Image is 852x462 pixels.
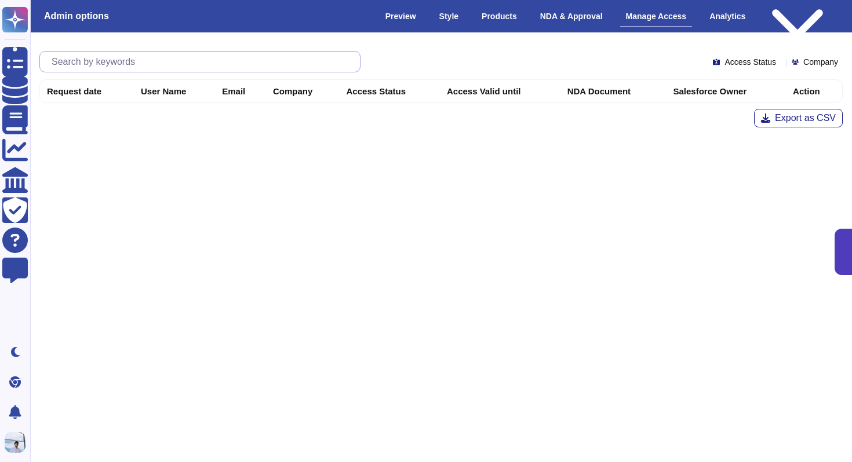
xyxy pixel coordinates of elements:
div: Analytics [704,6,751,26]
th: Request date [40,80,134,102]
th: Access Status [340,80,440,102]
button: Export as CSV [754,109,843,127]
div: Preview [380,6,422,26]
input: Search by keywords [46,52,348,72]
span: Access Status [724,58,776,66]
th: NDA Document [560,80,667,102]
div: NDA & Approval [534,6,609,26]
span: Company [803,58,838,66]
th: Access Valid until [440,80,560,102]
button: user [2,430,34,455]
div: Products [476,6,523,26]
th: Salesforce Owner [667,80,787,102]
span: Export as CSV [775,113,836,123]
div: Manage Access [620,6,693,27]
th: User Name [134,80,215,102]
h3: Admin options [44,10,109,21]
div: Style [434,6,464,26]
img: user [5,432,26,453]
th: Action [786,80,842,102]
th: Email [215,80,266,102]
th: Company [266,80,340,102]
